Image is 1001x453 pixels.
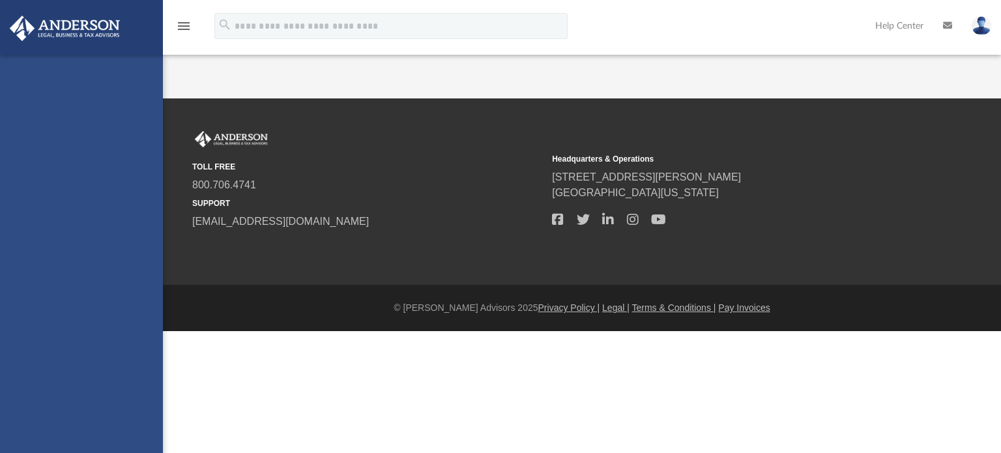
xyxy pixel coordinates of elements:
img: User Pic [972,16,991,35]
a: Legal | [602,302,630,313]
img: Anderson Advisors Platinum Portal [192,131,270,148]
a: [STREET_ADDRESS][PERSON_NAME] [552,171,741,183]
a: Terms & Conditions | [632,302,716,313]
i: menu [176,18,192,34]
a: Pay Invoices [718,302,770,313]
div: © [PERSON_NAME] Advisors 2025 [163,301,1001,315]
small: TOLL FREE [192,161,543,173]
a: Privacy Policy | [538,302,600,313]
small: SUPPORT [192,197,543,209]
small: Headquarters & Operations [552,153,903,165]
a: [GEOGRAPHIC_DATA][US_STATE] [552,187,719,198]
a: menu [176,25,192,34]
a: 800.706.4741 [192,179,256,190]
i: search [218,18,232,32]
img: Anderson Advisors Platinum Portal [6,16,124,41]
a: [EMAIL_ADDRESS][DOMAIN_NAME] [192,216,369,227]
